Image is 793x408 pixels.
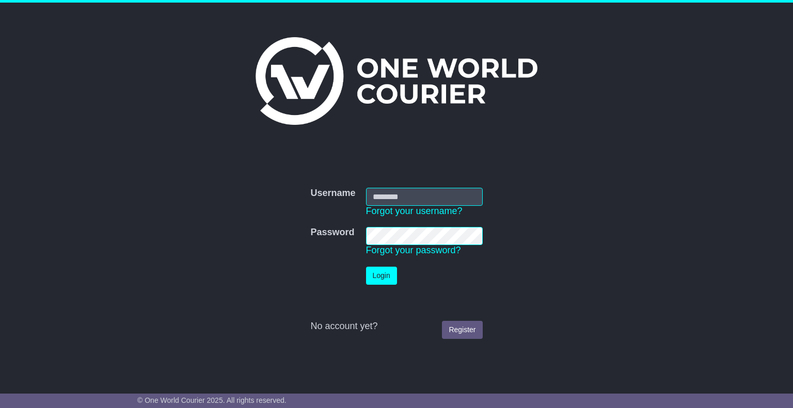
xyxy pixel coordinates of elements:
[442,321,482,339] a: Register
[310,188,355,199] label: Username
[366,206,463,216] a: Forgot your username?
[366,245,461,255] a: Forgot your password?
[256,37,537,125] img: One World
[137,396,287,404] span: © One World Courier 2025. All rights reserved.
[310,227,354,238] label: Password
[366,267,397,285] button: Login
[310,321,482,332] div: No account yet?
